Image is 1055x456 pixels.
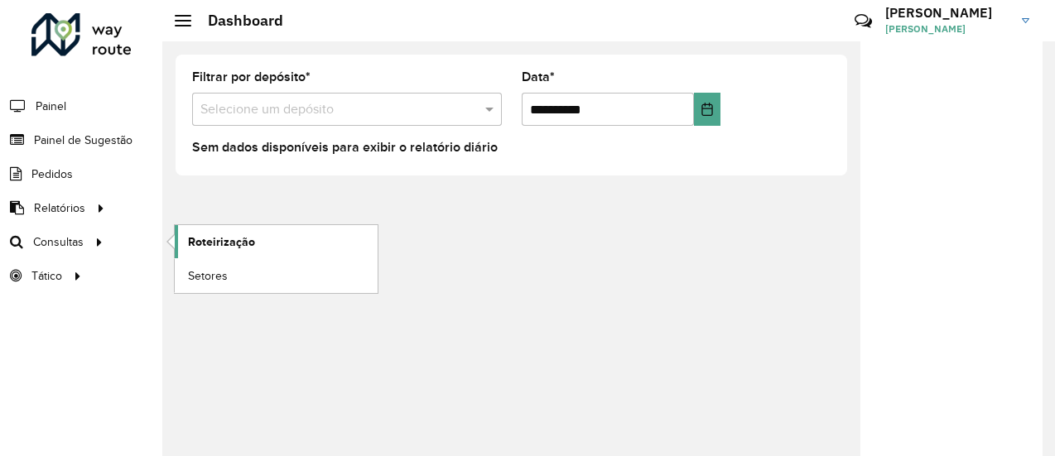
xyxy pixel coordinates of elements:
[192,137,498,157] label: Sem dados disponíveis para exibir o relatório diário
[175,225,378,258] a: Roteirização
[885,5,1009,21] h3: [PERSON_NAME]
[33,233,84,251] span: Consultas
[31,166,73,183] span: Pedidos
[36,98,66,115] span: Painel
[885,22,1009,36] span: [PERSON_NAME]
[175,259,378,292] a: Setores
[188,267,228,285] span: Setores
[34,199,85,217] span: Relatórios
[192,67,311,87] label: Filtrar por depósito
[845,3,881,39] a: Contato Rápido
[188,233,255,251] span: Roteirização
[31,267,62,285] span: Tático
[191,12,283,30] h2: Dashboard
[34,132,132,149] span: Painel de Sugestão
[694,93,720,126] button: Choose Date
[522,67,555,87] label: Data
